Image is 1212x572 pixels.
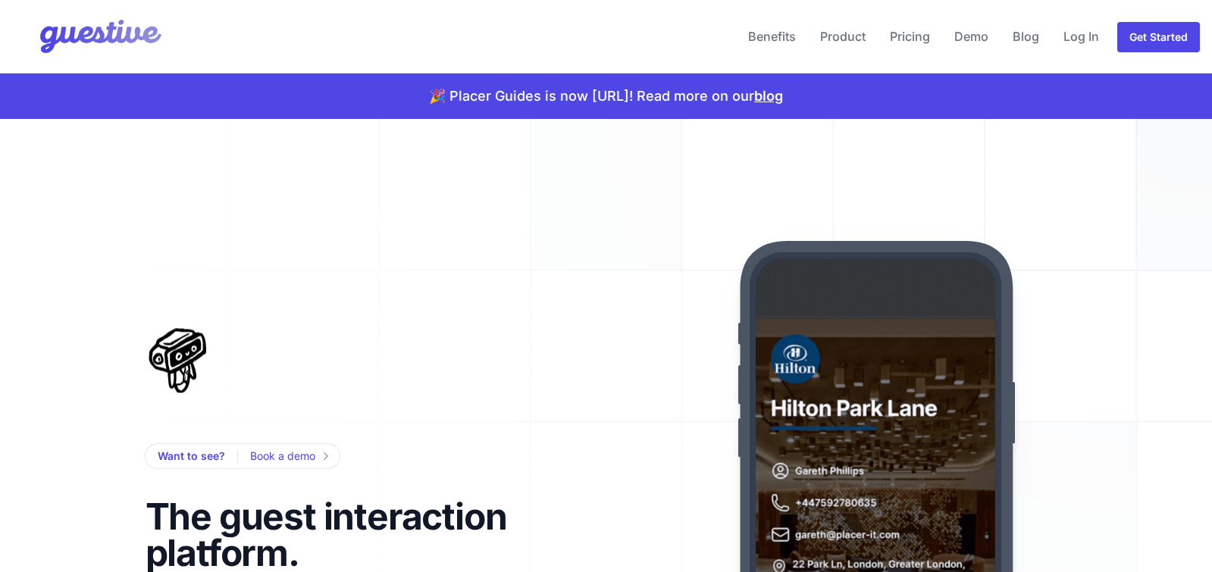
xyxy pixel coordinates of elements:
[742,18,802,55] a: Benefits
[884,18,936,55] a: Pricing
[948,18,994,55] a: Demo
[250,447,327,465] a: Book a demo
[754,88,783,104] a: blog
[814,18,872,55] a: Product
[429,86,783,107] p: 🎉 Placer Guides is now [URL]! Read more on our
[1057,18,1105,55] a: Log In
[12,6,165,67] img: Your Company
[146,499,534,571] h1: The guest interaction platform.
[1117,22,1200,52] a: Get Started
[1007,18,1045,55] a: Blog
